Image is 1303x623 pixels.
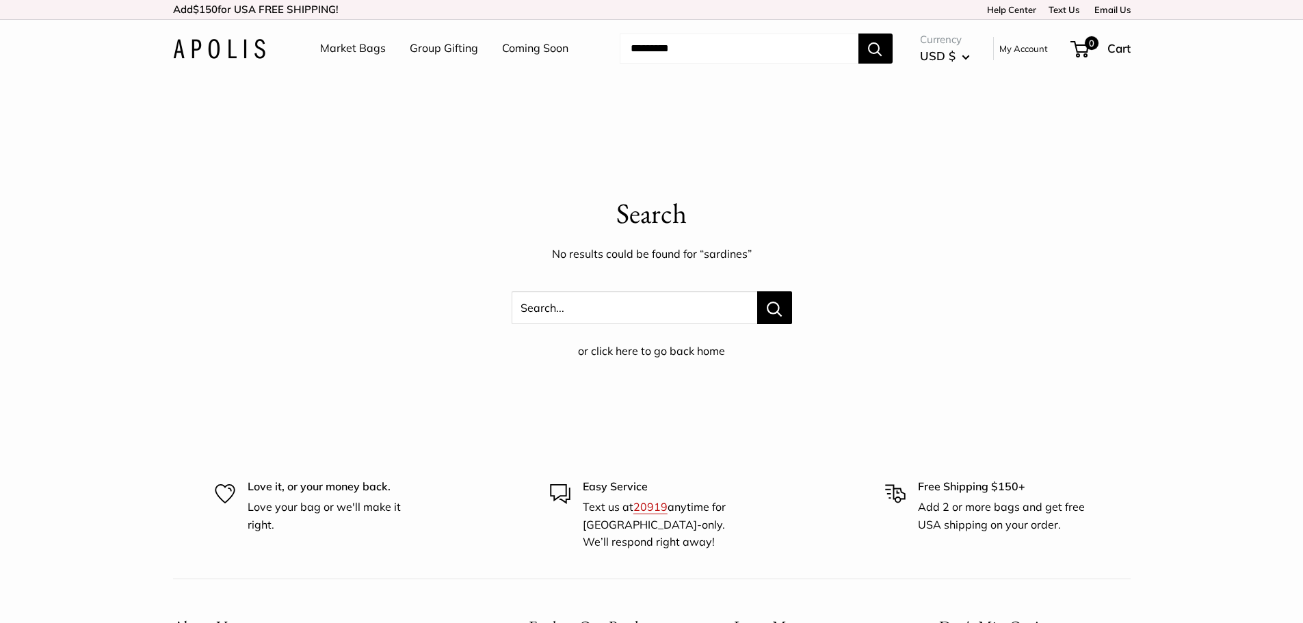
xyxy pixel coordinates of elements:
a: or click here to go back home [578,344,725,358]
p: Love it, or your money back. [248,478,419,496]
input: Search... [620,34,858,64]
button: USD $ [920,45,970,67]
p: Search [173,194,1131,234]
p: No results could be found for “sardines” [173,244,1131,265]
img: Apolis [173,39,265,59]
span: Currency [920,30,970,49]
a: Email Us [1090,4,1131,15]
span: USD $ [920,49,956,63]
a: Help Center [982,4,1036,15]
p: Love your bag or we'll make it right. [248,499,419,533]
a: Text Us [1049,4,1079,15]
p: Easy Service [583,478,754,496]
a: Coming Soon [502,38,568,59]
a: My Account [999,40,1048,57]
button: Search... [757,291,792,324]
p: Text us at anytime for [GEOGRAPHIC_DATA]-only. We’ll respond right away! [583,499,754,551]
span: 0 [1084,36,1098,50]
a: Group Gifting [410,38,478,59]
p: Add 2 or more bags and get free USA shipping on your order. [918,499,1089,533]
span: $150 [193,3,218,16]
a: 20919 [633,500,668,514]
a: 0 Cart [1072,38,1131,59]
button: Search [858,34,893,64]
p: Free Shipping $150+ [918,478,1089,496]
a: Market Bags [320,38,386,59]
span: Cart [1107,41,1131,55]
